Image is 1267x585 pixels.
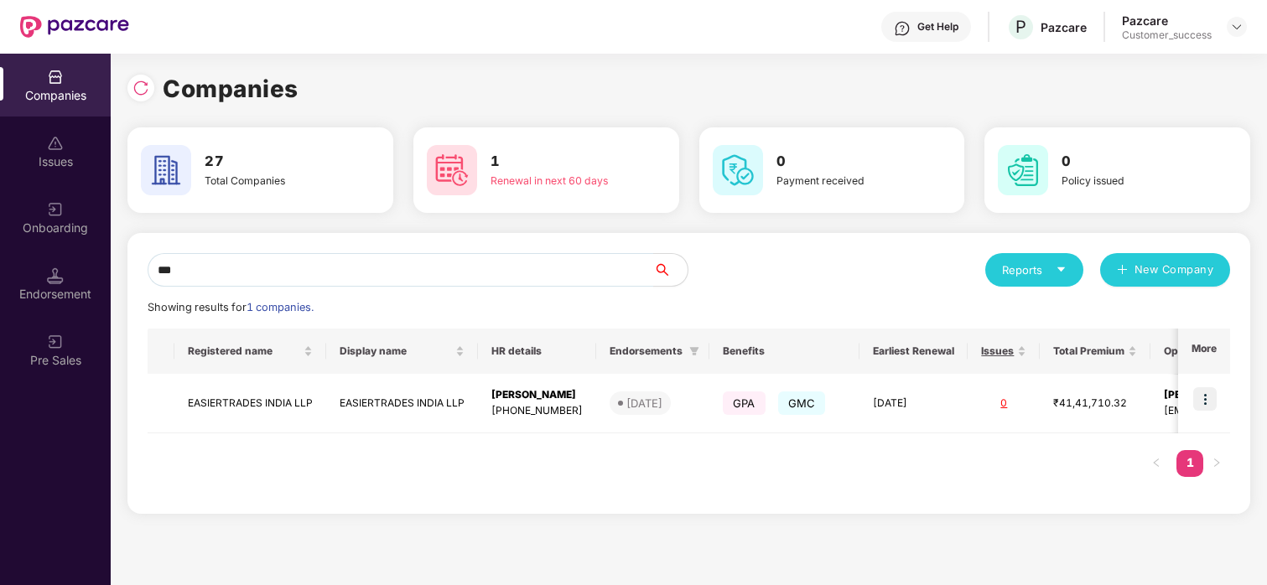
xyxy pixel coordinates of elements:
img: svg+xml;base64,PHN2ZyBpZD0iUmVsb2FkLTMyeDMyIiB4bWxucz0iaHR0cDovL3d3dy53My5vcmcvMjAwMC9zdmciIHdpZH... [132,80,149,96]
div: Pazcare [1122,13,1212,28]
span: Issues [981,344,1014,358]
button: right [1203,450,1230,477]
button: search [653,253,688,287]
span: right [1212,458,1222,468]
th: Issues [968,329,1040,374]
span: P [1015,17,1026,37]
th: Display name [326,329,478,374]
span: filter [686,341,703,361]
td: EASIERTRADES INDIA LLP [326,374,478,433]
h3: 0 [776,151,910,173]
span: Showing results for [148,301,314,313]
div: Get Help [917,20,958,34]
span: search [653,263,688,277]
span: Endorsements [610,344,683,358]
span: GMC [778,391,826,415]
div: [DATE] [626,395,662,412]
div: Policy issued [1062,173,1195,189]
h3: 27 [205,151,338,173]
th: Registered name [174,329,326,374]
th: HR details [478,329,596,374]
th: Total Premium [1040,329,1150,374]
span: Display name [340,344,452,358]
button: plusNew Company [1100,253,1230,287]
td: [DATE] [859,374,968,433]
img: svg+xml;base64,PHN2ZyB3aWR0aD0iMjAiIGhlaWdodD0iMjAiIHZpZXdCb3g9IjAgMCAyMCAyMCIgZmlsbD0ibm9uZSIgeG... [47,201,64,218]
span: left [1151,458,1161,468]
img: svg+xml;base64,PHN2ZyBpZD0iSXNzdWVzX2Rpc2FibGVkIiB4bWxucz0iaHR0cDovL3d3dy53My5vcmcvMjAwMC9zdmciIH... [47,135,64,152]
li: Next Page [1203,450,1230,477]
button: left [1143,450,1170,477]
div: 0 [981,396,1026,412]
td: EASIERTRADES INDIA LLP [174,374,326,433]
div: [PHONE_NUMBER] [491,403,583,419]
li: 1 [1176,450,1203,477]
img: svg+xml;base64,PHN2ZyB4bWxucz0iaHR0cDovL3d3dy53My5vcmcvMjAwMC9zdmciIHdpZHRoPSI2MCIgaGVpZ2h0PSI2MC... [427,145,477,195]
img: svg+xml;base64,PHN2ZyB3aWR0aD0iMTQuNSIgaGVpZ2h0PSIxNC41IiB2aWV3Qm94PSIwIDAgMTYgMTYiIGZpbGw9Im5vbm... [47,267,64,284]
div: Customer_success [1122,28,1212,42]
div: Total Companies [205,173,338,189]
li: Previous Page [1143,450,1170,477]
div: Pazcare [1041,19,1087,35]
span: plus [1117,264,1128,277]
img: svg+xml;base64,PHN2ZyB4bWxucz0iaHR0cDovL3d3dy53My5vcmcvMjAwMC9zdmciIHdpZHRoPSI2MCIgaGVpZ2h0PSI2MC... [998,145,1048,195]
img: svg+xml;base64,PHN2ZyBpZD0iRHJvcGRvd24tMzJ4MzIiIHhtbG5zPSJodHRwOi8vd3d3LnczLm9yZy8yMDAwL3N2ZyIgd2... [1230,20,1244,34]
span: filter [689,346,699,356]
a: 1 [1176,450,1203,475]
img: svg+xml;base64,PHN2ZyB3aWR0aD0iMjAiIGhlaWdodD0iMjAiIHZpZXdCb3g9IjAgMCAyMCAyMCIgZmlsbD0ibm9uZSIgeG... [47,334,64,350]
span: caret-down [1056,264,1067,275]
div: Renewal in next 60 days [491,173,624,189]
img: New Pazcare Logo [20,16,129,38]
img: svg+xml;base64,PHN2ZyB4bWxucz0iaHR0cDovL3d3dy53My5vcmcvMjAwMC9zdmciIHdpZHRoPSI2MCIgaGVpZ2h0PSI2MC... [713,145,763,195]
th: More [1178,329,1230,374]
span: Total Premium [1053,344,1124,358]
h1: Companies [163,70,299,107]
span: 1 companies. [247,301,314,313]
div: Reports [1002,261,1067,278]
div: Payment received [776,173,910,189]
h3: 1 [491,151,624,173]
th: Earliest Renewal [859,329,968,374]
span: New Company [1135,261,1214,278]
img: svg+xml;base64,PHN2ZyBpZD0iQ29tcGFuaWVzIiB4bWxucz0iaHR0cDovL3d3dy53My5vcmcvMjAwMC9zdmciIHdpZHRoPS... [47,69,64,85]
img: svg+xml;base64,PHN2ZyB4bWxucz0iaHR0cDovL3d3dy53My5vcmcvMjAwMC9zdmciIHdpZHRoPSI2MCIgaGVpZ2h0PSI2MC... [141,145,191,195]
th: Benefits [709,329,859,374]
div: ₹41,41,710.32 [1053,396,1137,412]
span: GPA [723,391,766,415]
img: icon [1193,387,1217,411]
h3: 0 [1062,151,1195,173]
span: Registered name [188,344,300,358]
img: svg+xml;base64,PHN2ZyBpZD0iSGVscC0zMngzMiIgeG1sbnM9Imh0dHA6Ly93d3cudzMub3JnLzIwMDAvc3ZnIiB3aWR0aD... [894,20,911,37]
div: [PERSON_NAME] [491,387,583,403]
